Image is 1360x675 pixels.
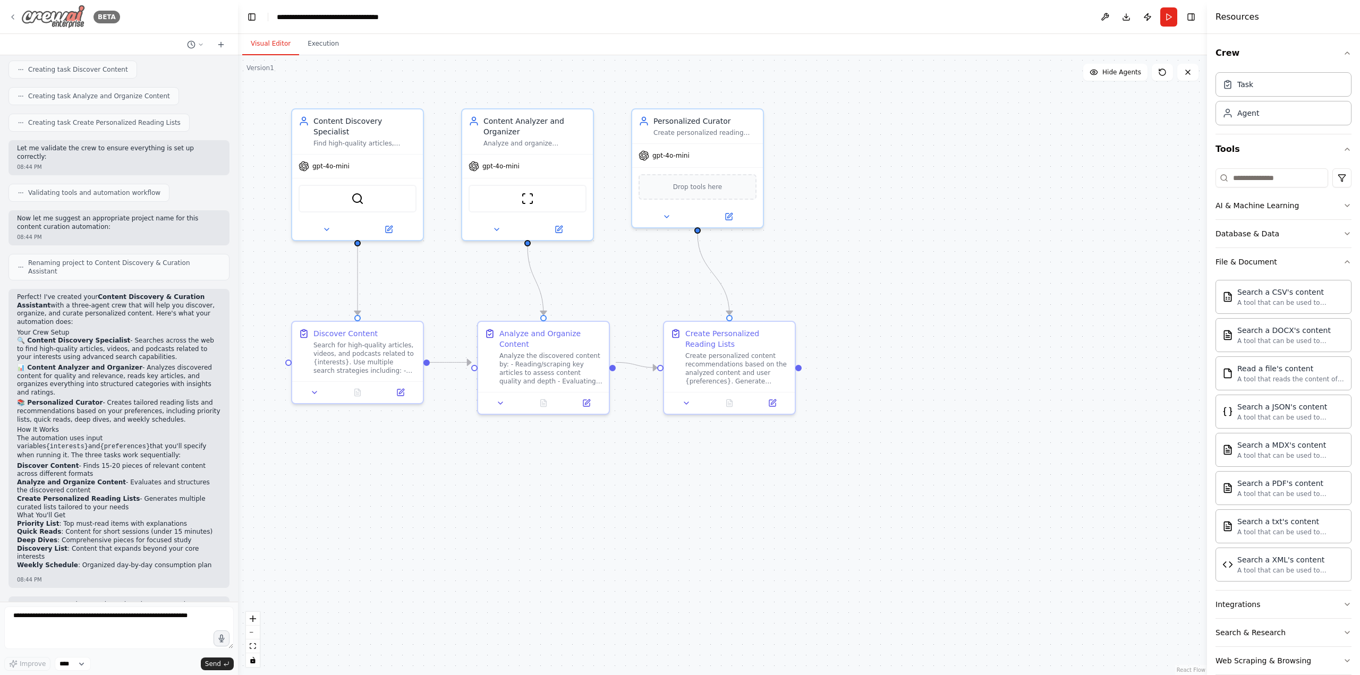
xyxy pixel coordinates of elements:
div: Database & Data [1215,228,1279,239]
button: fit view [246,639,260,653]
li: : Content that expands beyond your core interests [17,545,221,561]
div: Version 1 [246,64,274,72]
span: Improve [20,660,46,668]
div: Search for high-quality articles, videos, and podcasts related to {interests}. Use multiple searc... [313,341,416,375]
button: Open in side panel [699,210,759,223]
p: Perfect! I've created your with a three-agent crew that will help you discover, organize, and cur... [17,293,221,326]
img: JSONSearchTool [1222,406,1233,417]
span: Creating task Discover Content [28,65,128,74]
button: Open in side panel [359,223,419,236]
div: A tool that can be used to semantic search a query from a PDF's content. [1237,490,1345,498]
g: Edge from 91e147a6-aee9-4e5d-86d5-0e8b9f0feaba to 7b646879-a4f6-41a6-8dd4-a8b7a976f1c7 [692,233,735,315]
strong: Discover Content [17,462,79,469]
div: A tool that can be used to semantic search a query from a JSON's content. [1237,413,1345,422]
div: Discover ContentSearch for high-quality articles, videos, and podcasts related to {interests}. Us... [291,321,424,404]
button: AI & Machine Learning [1215,192,1351,219]
div: Integrations [1215,599,1260,610]
div: Content Analyzer and Organizer [483,116,586,137]
div: Agent [1237,108,1259,118]
button: Database & Data [1215,220,1351,247]
strong: Deep Dives [17,536,57,544]
div: Create personalized reading lists and content recommendations based on analyzed content and {pref... [653,129,756,137]
p: - Creates tailored reading lists and recommendations based on your preferences, including priorit... [17,399,221,424]
li: - Generates multiple curated lists tailored to your needs [17,495,221,511]
div: Create Personalized Reading Lists [685,328,788,349]
div: Search a MDX's content [1237,440,1345,450]
div: Analyze and Organize Content [499,328,602,349]
div: Web Scraping & Browsing [1215,655,1311,666]
button: Send [201,657,234,670]
button: Web Scraping & Browsing [1215,647,1351,674]
code: {preferences} [100,443,150,450]
div: Personalized CuratorCreate personalized reading lists and content recommendations based on analyz... [631,108,764,228]
div: A tool that can be used to semantic search a query from a XML's content. [1237,566,1345,575]
img: PDFSearchTool [1222,483,1233,493]
span: gpt-4o-mini [652,151,690,160]
p: Let me validate the crew to ensure everything is set up correctly: [17,144,221,161]
div: AI & Machine Learning [1215,200,1299,211]
button: zoom in [246,612,260,626]
button: Search & Research [1215,619,1351,646]
div: Analyze the discovered content by: - Reading/scraping key articles to assess content quality and ... [499,352,602,386]
button: Open in side panel [754,397,790,409]
code: {interests} [46,443,88,450]
button: Tools [1215,134,1351,164]
div: Create Personalized Reading ListsCreate personalized content recommendations based on the analyze... [663,321,796,415]
a: React Flow attribution [1177,667,1205,673]
g: Edge from 06b690be-73a3-4946-8b85-cb3d56d79383 to 7370ae91-b9c8-4004-a30c-ecae2eb2ae20 [352,235,363,315]
div: Analyze and Organize ContentAnalyze the discovered content by: - Reading/scraping key articles to... [477,321,610,415]
div: 08:44 PM [17,163,221,171]
img: SerperDevTool [351,192,364,205]
button: Execution [299,33,347,55]
strong: Create Personalized Reading Lists [17,495,140,502]
button: Open in side panel [529,223,589,236]
div: Task [1237,79,1253,90]
div: Find high-quality articles, videos, and podcasts related to {interests} by searching across multi... [313,139,416,148]
button: Open in side panel [568,397,605,409]
h4: Resources [1215,11,1259,23]
button: No output available [335,386,380,399]
span: Validating tools and automation workflow [28,189,160,197]
div: 08:44 PM [17,233,221,241]
span: Creating task Analyze and Organize Content [28,92,170,100]
div: BETA [93,11,120,23]
button: zoom out [246,626,260,639]
button: Integrations [1215,591,1351,618]
div: A tool that can be used to semantic search a query from a CSV's content. [1237,298,1345,307]
div: Search a XML's content [1237,554,1345,565]
div: File & Document [1215,276,1351,590]
p: Your content curation crew is ready! When you run the automation, you'll be prompted to specify y... [17,601,221,652]
strong: 📚 Personalized Curator [17,399,103,406]
div: Search a PDF's content [1237,478,1345,489]
p: Now let me suggest an appropriate project name for this content curation automation: [17,215,221,231]
div: A tool that can be used to semantic search a query from a txt's content. [1237,528,1345,536]
strong: Analyze and Organize Content [17,479,126,486]
button: Visual Editor [242,33,299,55]
button: Hide left sidebar [244,10,259,24]
button: Hide Agents [1083,64,1147,81]
div: Create personalized content recommendations based on the analyzed content and user {preferences}.... [685,352,788,386]
div: A tool that can be used to semantic search a query from a MDX's content. [1237,451,1345,460]
div: 08:44 PM [17,576,221,584]
li: : Top must-read items with explanations [17,520,221,528]
div: Crew [1215,68,1351,134]
span: Send [205,660,221,668]
div: Personalized Curator [653,116,756,126]
span: gpt-4o-mini [312,162,350,170]
h2: Your Crew Setup [17,329,221,337]
button: toggle interactivity [246,653,260,667]
li: : Organized day-by-day consumption plan [17,561,221,570]
img: MDXSearchTool [1222,445,1233,455]
div: React Flow controls [246,612,260,667]
g: Edge from 7370ae91-b9c8-4004-a30c-ecae2eb2ae20 to d9a80954-1e2e-47b5-a2e8-b5cc69637310 [430,357,471,368]
strong: Weekly Schedule [17,561,78,569]
div: Search a JSON's content [1237,401,1345,412]
strong: Quick Reads [17,528,61,535]
div: Search a CSV's content [1237,287,1345,297]
div: Search & Research [1215,627,1286,638]
div: Search a DOCX's content [1237,325,1345,336]
h2: How It Works [17,426,221,434]
img: ScrapeWebsiteTool [521,192,534,205]
g: Edge from d9a80954-1e2e-47b5-a2e8-b5cc69637310 to 7b646879-a4f6-41a6-8dd4-a8b7a976f1c7 [616,357,657,373]
button: Crew [1215,38,1351,68]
